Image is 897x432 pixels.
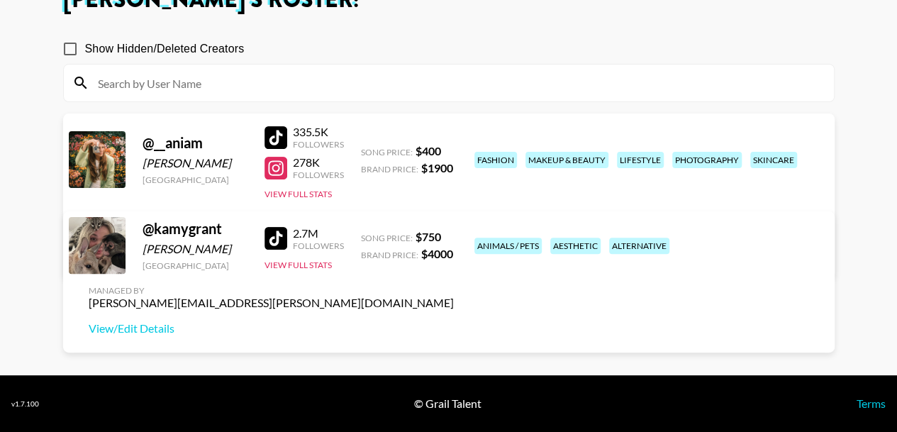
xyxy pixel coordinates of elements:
div: Followers [293,139,344,150]
a: View/Edit Details [89,321,454,336]
strong: $ 400 [416,144,441,157]
div: alternative [609,238,669,254]
div: [GEOGRAPHIC_DATA] [143,175,247,185]
div: 278K [293,155,344,170]
div: lifestyle [617,152,664,168]
span: Brand Price: [361,250,418,260]
button: View Full Stats [264,260,332,270]
span: Show Hidden/Deleted Creators [85,40,245,57]
div: © Grail Talent [414,397,481,411]
input: Search by User Name [89,72,825,94]
div: fashion [474,152,517,168]
div: animals / pets [474,238,542,254]
div: skincare [750,152,797,168]
div: @ __aniam [143,134,247,152]
button: View Full Stats [264,189,332,199]
div: makeup & beauty [525,152,608,168]
div: 335.5K [293,125,344,139]
div: @ kamygrant [143,220,247,238]
div: v 1.7.100 [11,399,39,409]
div: [PERSON_NAME][EMAIL_ADDRESS][PERSON_NAME][DOMAIN_NAME] [89,296,454,310]
div: [PERSON_NAME] [143,156,247,170]
span: Brand Price: [361,164,418,175]
div: Managed By [89,285,454,296]
div: Followers [293,240,344,251]
div: aesthetic [550,238,601,254]
strong: $ 4000 [421,247,453,260]
span: Song Price: [361,233,413,243]
strong: $ 750 [416,230,441,243]
strong: $ 1900 [421,161,453,175]
div: [PERSON_NAME] [143,242,247,256]
div: 2.7M [293,226,344,240]
a: Terms [857,397,886,410]
span: Song Price: [361,147,413,157]
div: photography [672,152,742,168]
div: Followers [293,170,344,180]
div: [GEOGRAPHIC_DATA] [143,260,247,271]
